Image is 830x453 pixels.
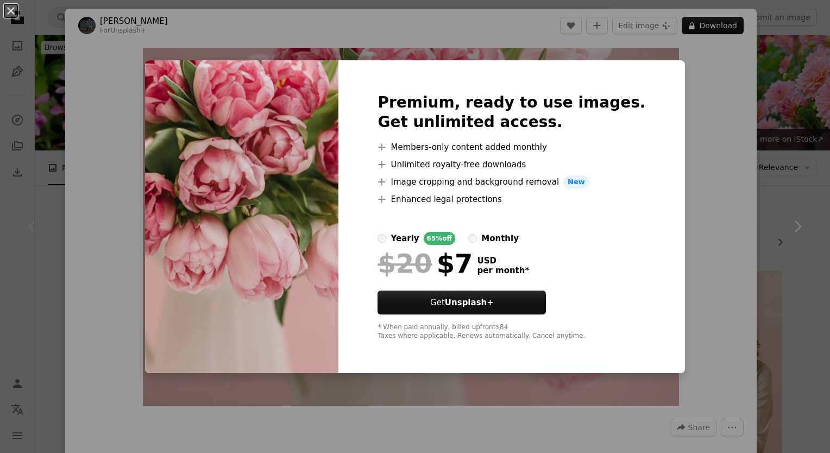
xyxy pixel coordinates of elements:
h2: Premium, ready to use images. Get unlimited access. [378,93,645,132]
span: New [563,175,589,188]
span: per month * [477,266,529,275]
div: 65% off [424,232,456,245]
input: monthly [468,234,477,243]
div: $7 [378,249,473,278]
div: * When paid annually, billed upfront $84 Taxes where applicable. Renews automatically. Cancel any... [378,323,645,341]
div: yearly [391,232,419,245]
li: Members-only content added monthly [378,141,645,154]
span: $20 [378,249,432,278]
input: yearly65%off [378,234,386,243]
div: monthly [481,232,519,245]
button: GetUnsplash+ [378,291,546,314]
li: Unlimited royalty-free downloads [378,158,645,171]
strong: Unsplash+ [445,298,494,307]
span: USD [477,256,529,266]
li: Enhanced legal protections [378,193,645,206]
li: Image cropping and background removal [378,175,645,188]
img: premium_photo-1676272747130-348694463771 [145,60,338,373]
